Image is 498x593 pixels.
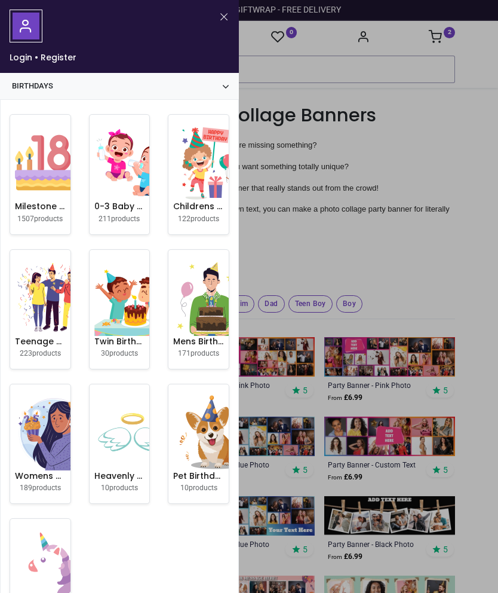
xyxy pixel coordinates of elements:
[90,115,150,234] a: 0-3 Baby & Toddler Birthday 211products
[94,201,145,213] h6: 0-3 Baby & Toddler Birthday
[178,349,190,357] span: 171
[17,215,63,223] small: products
[10,250,70,369] a: Teenage Birthday 223products
[99,215,140,223] small: products
[17,215,34,223] span: 1507
[10,115,70,234] a: Milestone Birthday 1507products
[178,215,190,223] span: 122
[10,384,70,503] a: Womens Birthday 189products
[15,124,91,201] img: image
[35,51,38,63] span: •
[94,394,171,470] img: image
[20,484,61,492] small: products
[20,349,32,357] span: 223
[94,124,171,201] img: image
[12,81,53,90] span: Birthdays
[20,484,32,492] span: 189
[99,215,111,223] span: 211
[173,124,250,201] img: image
[168,250,229,369] a: Mens Birthday 171products
[173,470,224,482] h6: Pet Birthday
[15,394,91,470] img: image
[15,470,66,482] h6: Womens Birthday
[101,484,138,492] small: products
[90,384,150,503] a: Heavenly Birthday 10products
[101,349,109,357] span: 30
[15,336,66,348] h6: Teenage Birthday
[168,384,229,503] a: Pet Birthday 10products
[101,484,109,492] span: 10
[180,484,217,492] small: products
[101,349,138,357] small: products
[173,259,250,336] img: image
[180,484,189,492] span: 10
[168,115,229,234] a: Childrens Birthday 122products
[178,215,219,223] small: products
[90,250,150,369] a: Twin Birthday 30products
[219,10,229,25] button: Close
[15,259,91,336] img: image
[20,349,61,357] small: products
[173,336,224,348] h6: Mens Birthday
[173,201,224,213] h6: Childrens Birthday
[10,51,76,63] a: Login•Register
[178,349,219,357] small: products
[15,201,66,213] h6: Milestone Birthday
[94,259,171,336] img: image
[94,470,145,482] h6: Heavenly Birthday
[94,336,145,348] h6: Twin Birthday
[173,394,250,470] img: image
